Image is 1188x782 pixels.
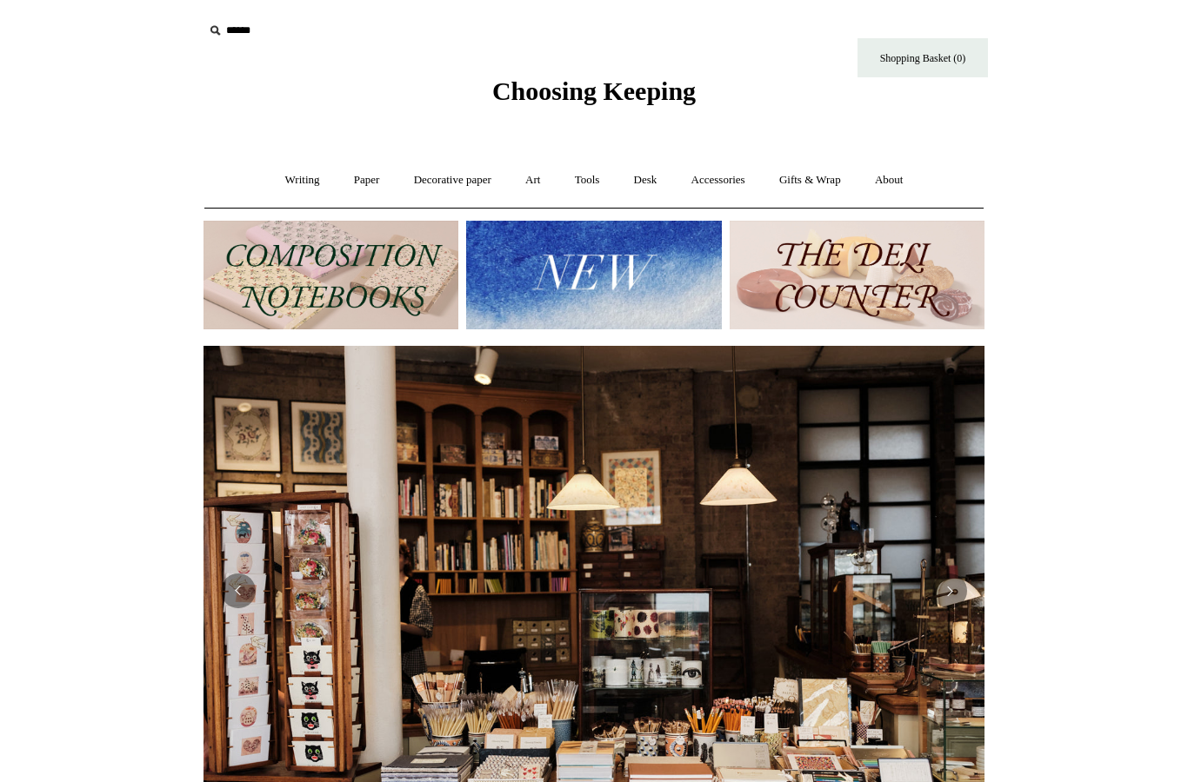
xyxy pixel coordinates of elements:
a: Decorative paper [398,157,507,203]
a: Paper [338,157,396,203]
a: Art [510,157,556,203]
img: New.jpg__PID:f73bdf93-380a-4a35-bcfe-7823039498e1 [466,221,721,329]
a: Accessories [676,157,761,203]
img: The Deli Counter [730,221,984,329]
button: Previous [221,573,256,608]
a: Choosing Keeping [492,90,696,103]
a: Desk [618,157,673,203]
a: Tools [559,157,616,203]
img: 202302 Composition ledgers.jpg__PID:69722ee6-fa44-49dd-a067-31375e5d54ec [204,221,458,329]
span: Choosing Keeping [492,76,696,105]
a: Writing [270,157,336,203]
a: Gifts & Wrap [764,157,857,203]
a: About [859,157,919,203]
a: Shopping Basket (0) [858,38,988,77]
button: Next [932,573,967,608]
